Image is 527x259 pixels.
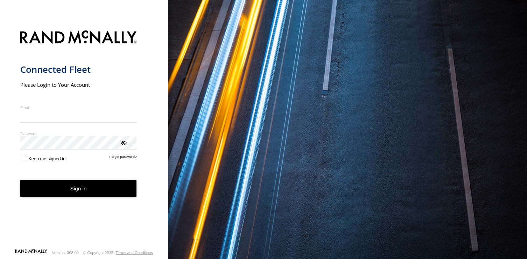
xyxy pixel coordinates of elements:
input: Keep me signed in [22,156,26,160]
h2: Please Login to Your Account [20,81,137,88]
div: © Copyright 2025 - [83,251,153,255]
img: Rand McNally [20,29,137,47]
a: Terms and Conditions [116,251,153,255]
h1: Connected Fleet [20,64,137,75]
label: Password [20,131,137,136]
label: Email [20,105,137,110]
div: Version: 308.00 [52,251,79,255]
div: ViewPassword [120,139,127,146]
span: Keep me signed in [28,156,65,161]
a: Visit our Website [15,249,47,256]
form: main [20,26,148,248]
button: Sign in [20,180,137,197]
a: Forgot password? [110,155,137,161]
